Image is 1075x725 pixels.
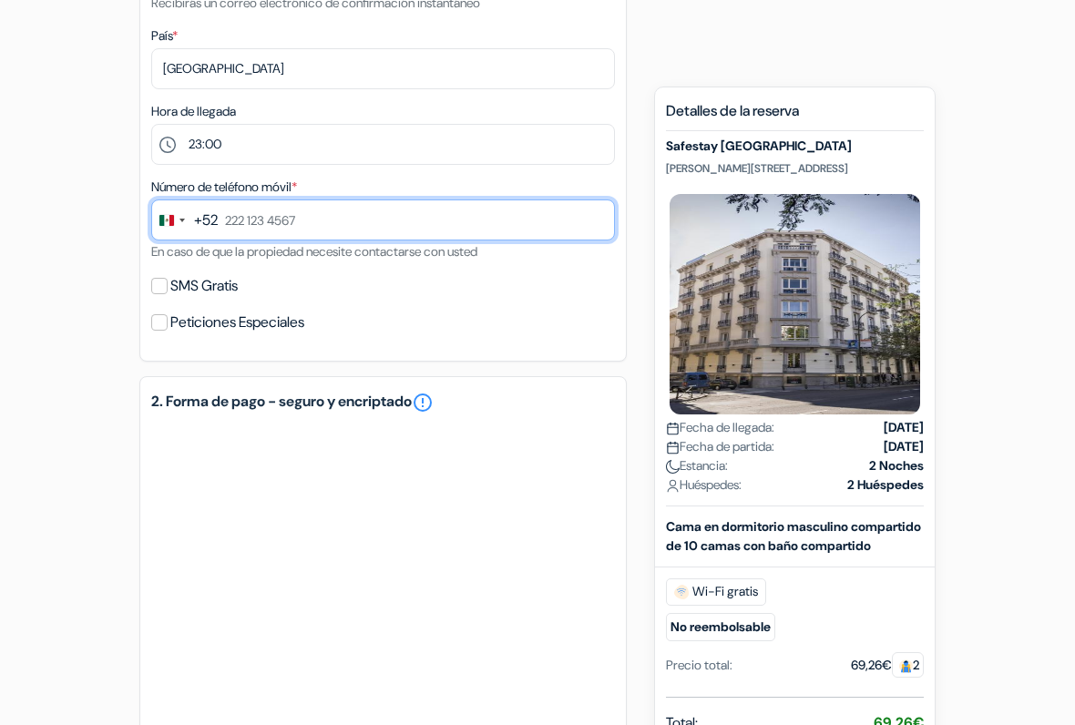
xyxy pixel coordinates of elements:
[666,613,775,641] small: No reembolsable
[666,441,680,454] img: calendar.svg
[666,161,924,176] p: [PERSON_NAME][STREET_ADDRESS]
[666,437,774,456] span: Fecha de partida:
[869,456,924,475] strong: 2 Noches
[666,656,732,675] div: Precio total:
[892,652,924,678] span: 2
[899,659,913,673] img: guest.svg
[666,138,924,154] h5: Safestay [GEOGRAPHIC_DATA]
[666,456,728,475] span: Estancia:
[151,102,236,121] label: Hora de llegada
[666,418,774,437] span: Fecha de llegada:
[412,392,434,414] a: error_outline
[151,392,615,414] h5: 2. Forma de pago - seguro y encriptado
[666,518,921,554] b: Cama en dormitorio masculino compartido de 10 camas con baño compartido
[151,26,178,46] label: País
[151,178,297,197] label: Número de teléfono móvil
[170,310,304,335] label: Peticiones Especiales
[666,475,742,495] span: Huéspedes:
[666,460,680,474] img: moon.svg
[884,418,924,437] strong: [DATE]
[884,437,924,456] strong: [DATE]
[170,273,238,299] label: SMS Gratis
[674,585,689,599] img: free_wifi.svg
[666,479,680,493] img: user_icon.svg
[666,578,766,606] span: Wi-Fi gratis
[169,439,597,699] iframe: Campo de entrada seguro para el pago
[194,209,218,231] div: +52
[151,243,477,260] small: En caso de que la propiedad necesite contactarse con usted
[151,199,615,240] input: 222 123 4567
[847,475,924,495] strong: 2 Huéspedes
[666,102,924,131] h5: Detalles de la reserva
[666,422,680,435] img: calendar.svg
[851,656,924,675] div: 69,26€
[152,200,218,240] button: Change country, selected Mexico (+52)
